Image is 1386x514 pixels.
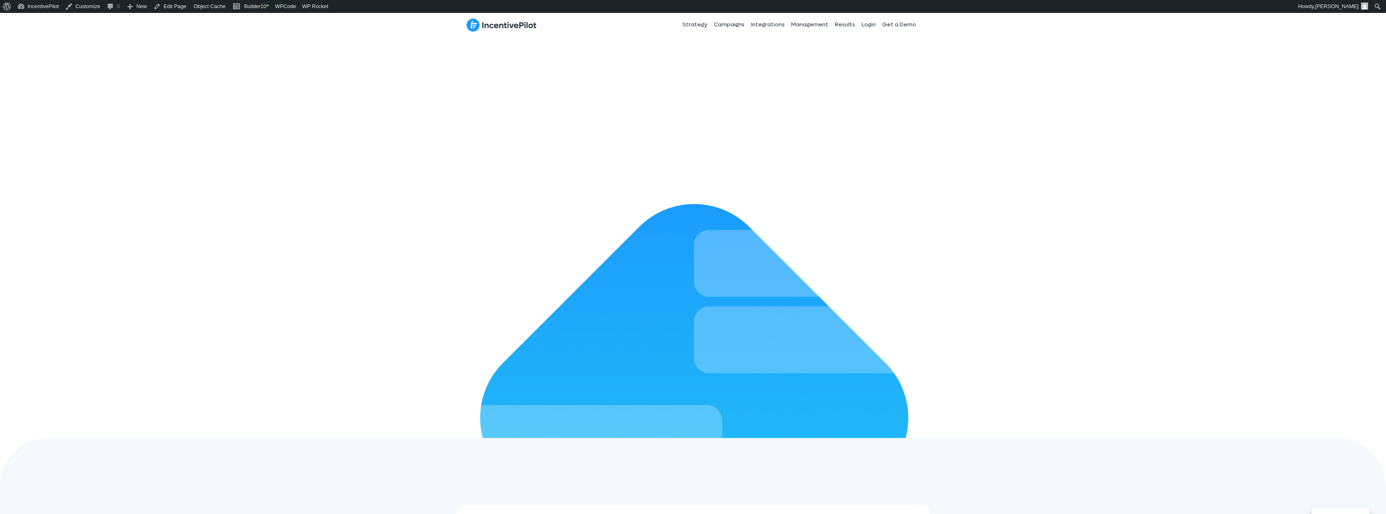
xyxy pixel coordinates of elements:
span: • [266,2,269,10]
a: Integrations [748,15,788,35]
nav: Header Menu [624,15,920,35]
a: Management [788,15,832,35]
a: Get a Demo [879,15,919,35]
a: Results [832,15,858,35]
a: Strategy [679,15,711,35]
a: Login [858,15,879,35]
a: Campaigns [711,15,748,35]
img: IncentivePilot [467,18,537,32]
span: [PERSON_NAME] [1315,3,1358,9]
